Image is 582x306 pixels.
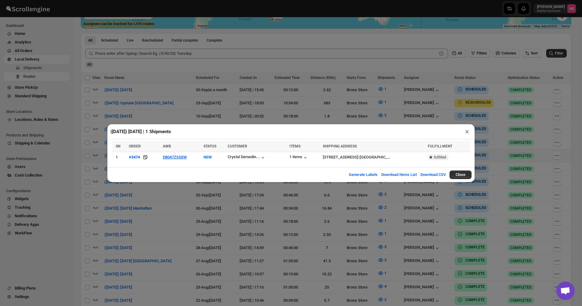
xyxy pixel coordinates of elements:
[116,144,120,148] span: SN
[323,154,424,160] div: |
[360,154,390,160] div: [GEOGRAPHIC_DATA]
[163,155,187,159] button: D8047ZS5XW
[378,169,420,181] button: Download Items List
[228,155,260,159] div: Crystal Demedin...
[463,127,472,136] button: ×
[450,170,472,179] button: Close
[203,155,212,159] span: NEW
[228,144,247,148] span: CUSTOMER
[110,129,171,135] h2: ([DATE]) [DATE] | 1 Shipments
[434,155,446,160] span: fulfilled
[428,144,452,148] span: FULFILLMENT
[289,144,300,148] span: ITEMS
[556,282,575,300] a: Open chat
[163,144,171,148] span: AWB
[129,154,140,160] button: #3474
[289,155,308,161] button: 1 items
[129,155,140,159] div: #3474
[228,155,266,161] button: Crystal Demedin...
[112,152,127,162] td: 1
[323,154,358,160] div: [STREET_ADDRESS]
[417,169,450,181] button: Download CSV
[345,169,381,181] button: Generate Labels
[129,144,141,148] span: ORDER
[203,144,216,148] span: STATUS
[323,144,357,148] span: SHIPPING ADDRESS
